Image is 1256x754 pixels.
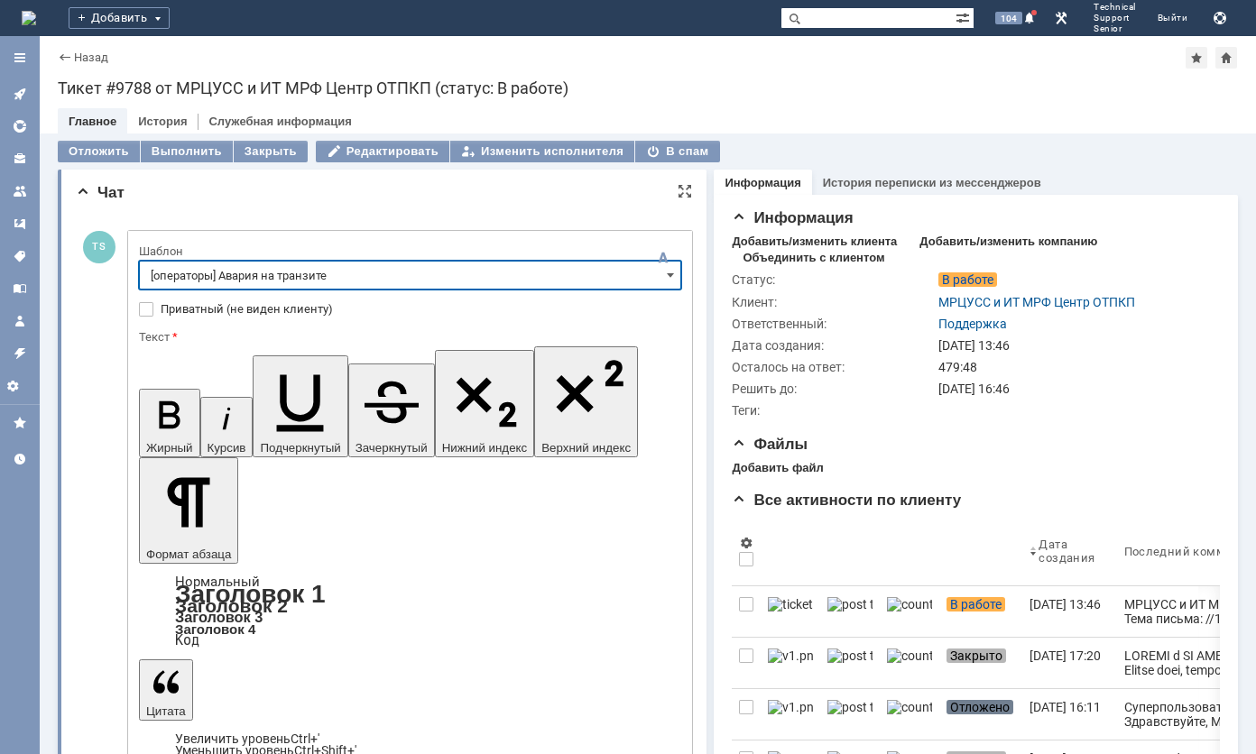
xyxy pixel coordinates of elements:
[146,441,193,455] span: Жирный
[76,184,125,201] span: Чат
[175,609,263,625] a: Заголовок 3
[356,441,428,455] span: Зачеркнутый
[820,689,880,740] a: post ticket.png
[208,441,246,455] span: Курсив
[761,586,820,637] a: ticket_notification.png
[5,209,34,238] a: Шаблоны комментариев
[732,338,935,353] div: Дата создания:
[69,7,170,29] div: Добавить
[956,8,974,25] span: Расширенный поиск
[947,700,1013,714] span: Отложено
[938,317,1007,331] a: Поддержка
[823,176,1041,189] a: История переписки из мессенджеров
[939,689,1022,740] a: Отложено
[260,441,340,455] span: Подчеркнутый
[761,689,820,740] a: v1.png
[175,731,319,746] a: Increase
[947,648,1006,663] span: Закрыто
[732,403,935,418] div: Теги:
[1215,47,1237,69] div: Сделать домашней страницей
[1094,2,1136,13] span: Technical
[5,274,34,303] a: База знаний
[732,234,897,249] div: Добавить/изменить клиента
[175,632,199,648] a: Код
[534,346,638,457] button: Верхний индекс
[5,79,34,108] a: Активности
[5,379,34,393] span: Настройки
[725,176,800,189] a: Информация
[1022,586,1116,637] a: [DATE] 13:46
[732,382,935,396] div: Решить до:
[887,597,932,611] img: counter.png
[175,574,260,590] a: Нормальный
[442,441,528,455] span: Нижний индекс
[1186,47,1207,69] div: Добавить в избранное
[5,372,34,400] a: Настройки
[1022,517,1116,586] th: Дата создания
[938,382,1010,396] span: [DATE] 16:46
[732,272,935,287] div: Статус:
[732,436,808,453] span: Файлы
[5,144,34,173] a: Клиенты
[139,659,193,721] button: Цитата
[1050,7,1072,29] a: Перейти в интерфейс администратора
[820,586,880,637] a: post ticket.png
[938,295,1135,309] a: МРЦУСС и ИТ МРФ Центр ОТПКП
[919,234,1097,249] div: Добавить/изменить компанию
[768,597,813,611] img: ticket_notification.png
[1022,638,1116,688] a: [DATE] 17:20
[435,350,535,457] button: Нижний индекс
[1094,13,1136,23] span: Support
[947,597,1005,611] span: В работе
[938,272,997,287] span: В работе
[1030,597,1101,611] div: [DATE] 13:46
[939,586,1022,637] a: В работе
[827,700,873,714] img: post ticket.png
[768,648,813,663] img: v1.png
[139,331,678,343] div: Текст
[732,461,823,475] div: Добавить файл
[139,576,681,647] div: Формат абзаца
[827,648,873,663] img: post ticket.png
[161,302,678,317] label: Приватный (не виден клиенту)
[22,11,36,25] img: logo
[768,700,813,714] img: v1.png
[58,79,1238,97] div: Тикет #9788 от МРЦУСС и ИТ МРФ Центр ОТПКП (статус: В работе)
[175,580,326,608] a: Заголовок 1
[175,595,288,616] a: Заголовок 2
[83,231,115,263] span: TS
[678,184,692,198] div: На всю страницу
[880,638,939,688] a: counter.png
[880,586,939,637] a: counter.png
[146,547,231,561] span: Формат абзаца
[348,363,435,457] button: Зачеркнутый
[146,704,186,718] span: Цитата
[74,51,108,64] a: Назад
[1030,700,1101,714] div: [DATE] 16:11
[1022,689,1116,740] a: [DATE] 16:11
[139,457,238,564] button: Формат абзаца
[887,700,932,714] img: counter.png
[541,441,631,455] span: Верхний индекс
[743,251,884,265] div: Объединить с клиентом
[69,115,116,128] a: Главное
[732,360,935,374] div: Осталось на ответ:
[1094,23,1136,34] span: Senior
[732,492,961,509] span: Все активности по клиенту
[995,12,1022,24] span: 104
[939,638,1022,688] a: Закрыто
[5,242,34,271] a: Теги
[1039,538,1094,565] div: Дата создания
[880,689,939,740] a: counter.png
[938,338,1211,353] div: [DATE] 13:46
[739,536,753,550] span: Настройки
[827,597,873,611] img: post ticket.png
[139,389,200,457] button: Жирный
[5,112,34,141] a: Общая аналитика
[5,339,34,368] a: Правила автоматизации
[732,317,935,331] div: Ответственный:
[5,177,34,206] a: Команды и агенты
[175,621,255,637] a: Заголовок 4
[208,115,351,128] a: Служебная информация
[138,115,187,128] a: История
